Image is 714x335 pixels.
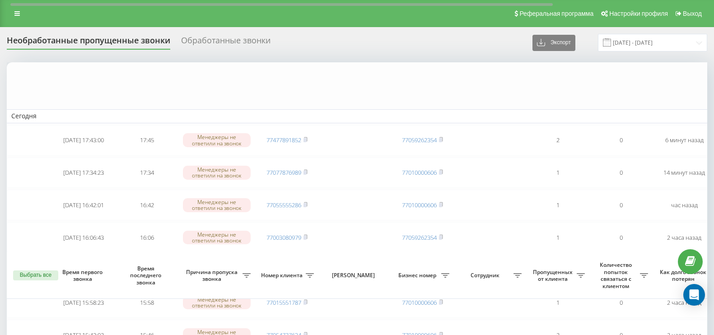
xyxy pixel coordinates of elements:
td: 0 [589,287,653,318]
td: 16:42 [115,190,178,220]
div: Необработанные пропущенные звонки [7,36,170,50]
a: 77010000606 [402,298,437,307]
td: 0 [589,158,653,188]
td: 16:06 [115,222,178,253]
td: [DATE] 17:43:00 [52,125,115,156]
div: Менеджеры не ответили на звонок [183,296,251,309]
td: 1 [526,158,589,188]
td: 15:58 [115,287,178,318]
a: 77010000606 [402,168,437,177]
td: [DATE] 15:58:23 [52,287,115,318]
span: Количество попыток связаться с клиентом [594,261,640,289]
div: Менеджеры не ответили на звонок [183,133,251,147]
span: Реферальная программа [519,10,593,17]
div: Обработанные звонки [181,36,271,50]
a: 77055555286 [266,201,301,209]
span: [PERSON_NAME] [326,272,383,279]
a: 77003080979 [266,233,301,242]
td: [DATE] 16:06:43 [52,222,115,253]
td: 1 [526,287,589,318]
span: Номер клиента [260,272,306,279]
div: Менеджеры не ответили на звонок [183,166,251,179]
a: 77015551787 [266,298,301,307]
a: 77059262354 [402,233,437,242]
span: Время последнего звонка [122,265,171,286]
a: 77010000606 [402,201,437,209]
span: Бизнес номер [395,272,441,279]
div: Open Intercom Messenger [683,284,705,306]
span: Пропущенных от клиента [531,269,577,283]
button: Выбрать все [13,270,58,280]
a: 77477891852 [266,136,301,144]
button: Экспорт [532,35,575,51]
td: 2 [526,125,589,156]
span: Выход [683,10,702,17]
div: Менеджеры не ответили на звонок [183,198,251,212]
span: Время первого звонка [59,269,108,283]
td: 0 [589,190,653,220]
td: 0 [589,222,653,253]
td: 1 [526,222,589,253]
td: 1 [526,190,589,220]
div: Менеджеры не ответили на звонок [183,231,251,244]
span: Причина пропуска звонка [183,269,243,283]
td: [DATE] 16:42:01 [52,190,115,220]
span: Сотрудник [458,272,513,279]
td: [DATE] 17:34:23 [52,158,115,188]
td: 17:34 [115,158,178,188]
span: Настройки профиля [609,10,668,17]
td: 0 [589,125,653,156]
a: 77077876989 [266,168,301,177]
td: 17:45 [115,125,178,156]
span: Как долго звонок потерян [660,269,709,283]
a: 77059262354 [402,136,437,144]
